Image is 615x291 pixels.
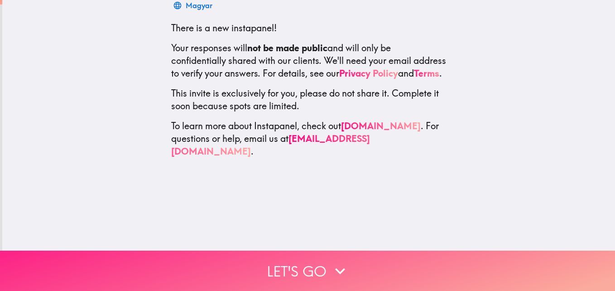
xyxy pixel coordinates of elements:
p: Your responses will and will only be confidentially shared with our clients. We'll need your emai... [171,42,447,80]
a: Terms [414,68,439,79]
a: Privacy Policy [339,68,398,79]
a: [DOMAIN_NAME] [341,120,421,131]
p: To learn more about Instapanel, check out . For questions or help, email us at . [171,120,447,158]
p: This invite is exclusively for you, please do not share it. Complete it soon because spots are li... [171,87,447,112]
span: There is a new instapanel! [171,22,277,34]
a: [EMAIL_ADDRESS][DOMAIN_NAME] [171,133,370,157]
b: not be made public [247,42,327,53]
